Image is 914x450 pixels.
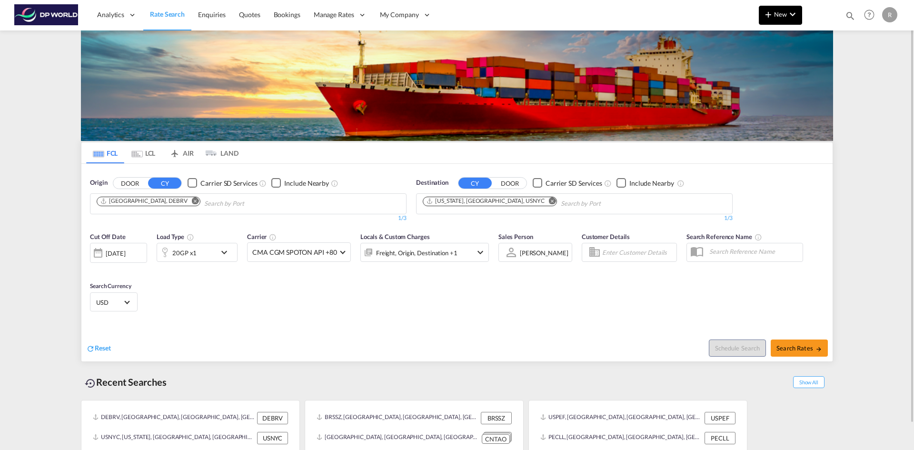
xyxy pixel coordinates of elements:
[540,432,702,444] div: PECLL, Callao, Peru, South America, Americas
[198,10,226,19] span: Enquiries
[481,412,512,424] div: BRSSZ
[763,10,798,18] span: New
[271,178,329,188] md-checkbox: Checkbox No Ink
[416,178,448,188] span: Destination
[96,298,123,307] span: USD
[85,378,96,389] md-icon: icon-backup-restore
[533,178,602,188] md-checkbox: Checkbox No Ink
[561,196,651,211] input: Chips input.
[90,178,107,188] span: Origin
[95,295,132,309] md-select: Select Currency: $ USDUnited States Dollar
[686,233,762,240] span: Search Reference Name
[90,233,126,240] span: Cut Off Date
[482,434,510,444] div: CNTAO
[793,376,825,388] span: Show All
[95,344,111,352] span: Reset
[200,142,238,163] md-tab-item: LAND
[219,247,235,258] md-icon: icon-chevron-down
[90,214,407,222] div: 1/3
[604,180,612,187] md-icon: Unchecked: Search for CY (Container Yard) services for all selected carriers.Checked : Search for...
[259,180,267,187] md-icon: Unchecked: Search for CY (Container Yard) services for all selected carriers.Checked : Search for...
[629,179,674,188] div: Include Nearby
[705,412,735,424] div: USPEF
[90,243,147,263] div: [DATE]
[845,10,855,25] div: icon-magnify
[616,178,674,188] md-checkbox: Checkbox No Ink
[284,179,329,188] div: Include Nearby
[861,7,882,24] div: Help
[815,346,822,352] md-icon: icon-arrow-right
[100,197,188,205] div: Bremerhaven, DEBRV
[519,246,569,260] md-select: Sales Person: Rosa Paczynski
[380,10,419,20] span: My Company
[360,243,489,262] div: Freight Origin Destination Factory Stuffingicon-chevron-down
[416,214,733,222] div: 1/3
[81,164,833,361] div: OriginDOOR CY Checkbox No InkUnchecked: Search for CY (Container Yard) services for all selected ...
[90,282,131,290] span: Search Currency
[426,197,546,205] div: Press delete to remove this chip.
[882,7,897,22] div: R
[257,432,288,444] div: USNYC
[602,245,674,260] input: Enter Customer Details
[317,412,478,424] div: BRSSZ, Santos, Brazil, South America, Americas
[106,249,125,258] div: [DATE]
[269,233,277,241] md-icon: The selected Trucker/Carrierwill be displayed in the rate results If the rates are from another f...
[314,10,354,20] span: Manage Rates
[169,148,180,155] md-icon: icon-airplane
[172,246,197,260] div: 20GP x1
[542,197,556,207] button: Remove
[776,344,822,352] span: Search Rates
[81,30,833,141] img: LCL+%26+FCL+BACKGROUND.png
[86,142,124,163] md-tab-item: FCL
[95,194,298,211] md-chips-wrap: Chips container. Use arrow keys to select chips.
[188,178,257,188] md-checkbox: Checkbox No Ink
[763,9,774,20] md-icon: icon-plus 400-fg
[421,194,655,211] md-chips-wrap: Chips container. Use arrow keys to select chips.
[157,233,194,240] span: Load Type
[247,233,277,240] span: Carrier
[317,432,479,444] div: CNTAO, Qingdao, China, Greater China & Far East Asia, Asia Pacific
[113,178,147,189] button: DOOR
[360,233,430,240] span: Locals & Custom Charges
[426,197,544,205] div: New York, NY, USNYC
[204,196,295,211] input: Chips input.
[458,178,492,189] button: CY
[787,9,798,20] md-icon: icon-chevron-down
[546,179,602,188] div: Carrier SD Services
[90,262,97,275] md-datepicker: Select
[97,10,124,20] span: Analytics
[520,249,568,257] div: [PERSON_NAME]
[498,233,533,240] span: Sales Person
[376,246,457,260] div: Freight Origin Destination Factory Stuffing
[861,7,877,23] span: Help
[81,371,170,393] div: Recent Searches
[100,197,189,205] div: Press delete to remove this chip.
[274,10,300,19] span: Bookings
[845,10,855,21] md-icon: icon-magnify
[186,197,200,207] button: Remove
[93,412,255,424] div: DEBRV, Bremerhaven, Germany, Western Europe, Europe
[157,243,238,262] div: 20GP x1icon-chevron-down
[257,412,288,424] div: DEBRV
[187,233,194,241] md-icon: icon-information-outline
[755,233,762,241] md-icon: Your search will be saved by the below given name
[540,412,702,424] div: USPEF, Port Everglades, FL, United States, North America, Americas
[162,142,200,163] md-tab-item: AIR
[705,244,803,259] input: Search Reference Name
[86,343,111,354] div: icon-refreshReset
[239,10,260,19] span: Quotes
[200,179,257,188] div: Carrier SD Services
[86,142,238,163] md-pagination-wrapper: Use the left and right arrow keys to navigate between tabs
[331,180,338,187] md-icon: Unchecked: Ignores neighbouring ports when fetching rates.Checked : Includes neighbouring ports w...
[86,344,95,353] md-icon: icon-refresh
[759,6,802,25] button: icon-plus 400-fgNewicon-chevron-down
[709,340,766,357] button: Note: By default Schedule search will only considerorigin ports, destination ports and cut off da...
[582,233,630,240] span: Customer Details
[705,432,735,444] div: PECLL
[14,4,79,26] img: c08ca190194411f088ed0f3ba295208c.png
[93,432,255,444] div: USNYC, New York, NY, United States, North America, Americas
[677,180,685,187] md-icon: Unchecked: Ignores neighbouring ports when fetching rates.Checked : Includes neighbouring ports w...
[771,340,828,357] button: Search Ratesicon-arrow-right
[475,247,486,258] md-icon: icon-chevron-down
